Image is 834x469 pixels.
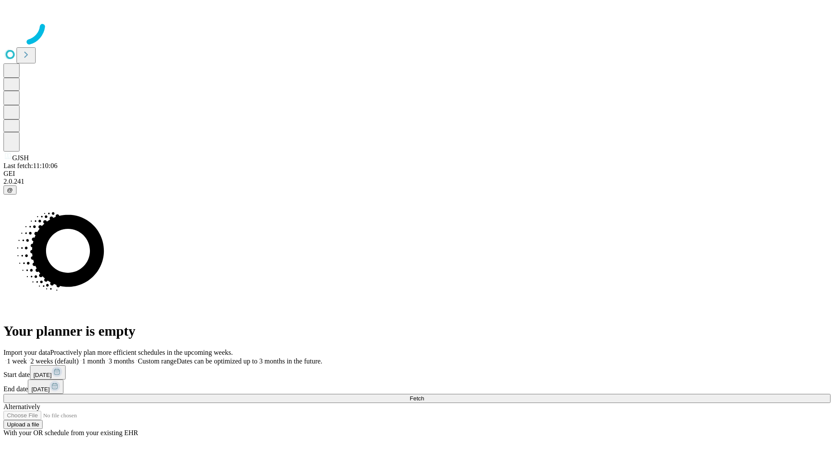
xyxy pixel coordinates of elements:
[177,357,322,365] span: Dates can be optimized up to 3 months in the future.
[31,386,50,393] span: [DATE]
[30,357,79,365] span: 2 weeks (default)
[410,395,424,402] span: Fetch
[12,154,29,162] span: GJSH
[30,365,66,380] button: [DATE]
[109,357,134,365] span: 3 months
[3,323,831,339] h1: Your planner is empty
[3,349,50,356] span: Import your data
[7,187,13,193] span: @
[3,162,57,169] span: Last fetch: 11:10:06
[3,394,831,403] button: Fetch
[50,349,233,356] span: Proactively plan more efficient schedules in the upcoming weeks.
[3,429,138,436] span: With your OR schedule from your existing EHR
[3,185,17,195] button: @
[28,380,63,394] button: [DATE]
[3,380,831,394] div: End date
[82,357,105,365] span: 1 month
[3,170,831,178] div: GEI
[138,357,176,365] span: Custom range
[3,403,40,410] span: Alternatively
[3,365,831,380] div: Start date
[3,420,43,429] button: Upload a file
[33,372,52,378] span: [DATE]
[3,178,831,185] div: 2.0.241
[7,357,27,365] span: 1 week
